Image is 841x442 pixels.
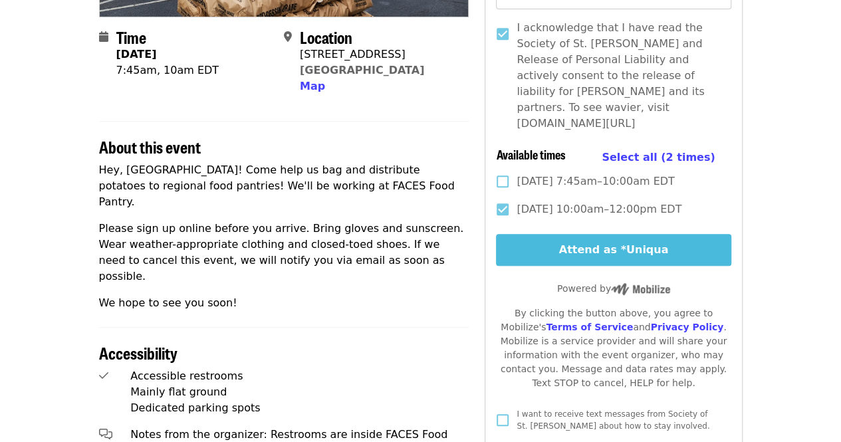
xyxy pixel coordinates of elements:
span: Select all (2 times) [602,151,715,164]
i: map-marker-alt icon [284,31,292,43]
span: Time [116,25,146,49]
div: Mainly flat ground [130,384,469,400]
p: Please sign up online before you arrive. Bring gloves and sunscreen. Wear weather-appropriate clo... [99,221,469,284]
img: Powered by Mobilize [611,283,670,295]
a: Terms of Service [546,322,633,332]
i: calendar icon [99,31,108,43]
span: Powered by [557,283,670,294]
div: 7:45am, 10am EDT [116,62,219,78]
span: I want to receive text messages from Society of St. [PERSON_NAME] about how to stay involved. [517,409,709,431]
div: Dedicated parking spots [130,400,469,416]
button: Attend as *Uniqua [496,234,731,266]
button: Select all (2 times) [602,148,715,167]
i: comments-alt icon [99,428,112,441]
span: [DATE] 7:45am–10:00am EDT [517,173,674,189]
div: [STREET_ADDRESS] [300,47,424,62]
strong: [DATE] [116,48,157,60]
span: [DATE] 10:00am–12:00pm EDT [517,201,681,217]
span: Location [300,25,352,49]
p: Hey, [GEOGRAPHIC_DATA]! Come help us bag and distribute potatoes to regional food pantries! We'll... [99,162,469,210]
div: By clicking the button above, you agree to Mobilize's and . Mobilize is a service provider and wi... [496,306,731,390]
span: Map [300,80,325,92]
a: Privacy Policy [650,322,723,332]
p: We hope to see you soon! [99,295,469,311]
span: About this event [99,135,201,158]
span: Available times [496,146,565,163]
span: I acknowledge that I have read the Society of St. [PERSON_NAME] and Release of Personal Liability... [517,20,720,132]
a: [GEOGRAPHIC_DATA] [300,64,424,76]
i: check icon [99,370,108,382]
span: Accessibility [99,341,178,364]
div: Accessible restrooms [130,368,469,384]
button: Map [300,78,325,94]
